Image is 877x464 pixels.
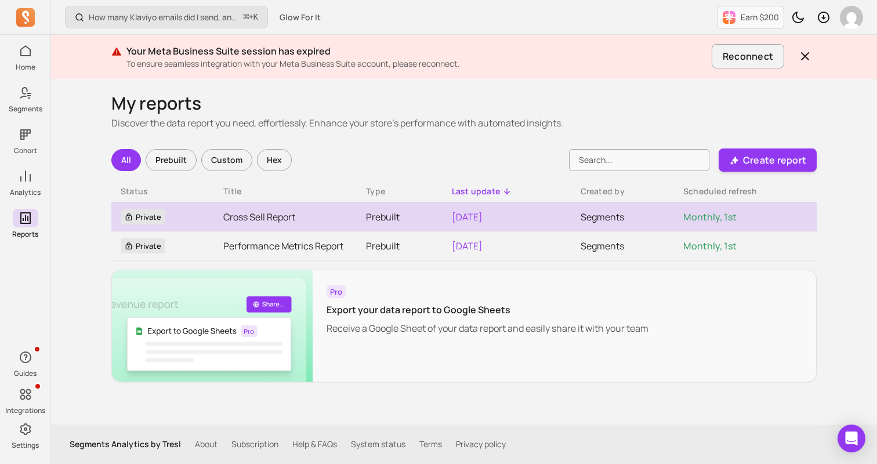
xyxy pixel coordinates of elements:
[257,149,292,171] div: Hex
[571,202,674,231] td: Segments
[443,181,571,202] th: Toggle SortBy
[452,186,562,197] div: Last update
[712,44,784,68] button: Reconnect
[743,153,806,167] p: Create report
[327,303,648,317] p: Export your data report to Google Sheets
[717,6,784,29] button: Earn $200
[357,181,443,202] th: Toggle SortBy
[89,12,239,23] p: How many Klaviyo emails did I send, and how well did they perform?
[419,438,442,450] a: Terms
[5,406,45,415] p: Integrations
[357,202,443,231] td: Prebuilt
[65,6,268,28] button: How many Klaviyo emails did I send, and how well did they perform?⌘+K
[195,438,218,450] a: About
[327,285,346,298] span: Pro
[571,181,674,202] th: Toggle SortBy
[111,93,817,114] h1: My reports
[12,441,39,450] p: Settings
[13,346,38,380] button: Guides
[357,231,443,260] td: Prebuilt
[223,239,347,253] a: Performance Metrics Report
[12,230,38,239] p: Reports
[741,12,779,23] p: Earn $200
[292,438,337,450] a: Help & FAQs
[111,149,141,171] div: All
[201,149,252,171] div: Custom
[14,146,37,155] p: Cohort
[146,149,197,171] div: Prebuilt
[683,211,737,223] span: Monthly, 1st
[674,181,817,202] th: Toggle SortBy
[273,7,328,28] button: Glow For It
[214,181,357,202] th: Toggle SortBy
[683,240,737,252] span: Monthly, 1st
[452,210,562,224] p: [DATE]
[231,438,278,450] a: Subscription
[121,238,165,253] span: Private
[244,11,258,23] span: +
[351,438,405,450] a: System status
[253,13,258,22] kbd: K
[452,239,562,253] p: [DATE]
[126,44,707,58] p: Your Meta Business Suite session has expired
[223,210,347,224] a: Cross Sell Report
[571,231,674,260] td: Segments
[838,425,865,452] div: Open Intercom Messenger
[10,188,41,197] p: Analytics
[840,6,863,29] img: avatar
[111,181,214,202] th: Toggle SortBy
[16,63,35,72] p: Home
[14,369,37,378] p: Guides
[280,12,321,23] span: Glow For It
[111,116,817,130] p: Discover the data report you need, effortlessly. Enhance your store's performance with automated ...
[456,438,506,450] a: Privacy policy
[719,148,817,172] button: Create report
[70,438,181,450] p: Segments Analytics by Tresl
[327,321,648,335] p: Receive a Google Sheet of your data report and easily share it with your team
[112,270,313,382] img: Google sheet banner
[9,104,42,114] p: Segments
[243,10,249,25] kbd: ⌘
[126,58,707,70] p: To ensure seamless integration with your Meta Business Suite account, please reconnect.
[121,209,165,224] span: Private
[787,6,810,29] button: Toggle dark mode
[569,149,709,171] input: Search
